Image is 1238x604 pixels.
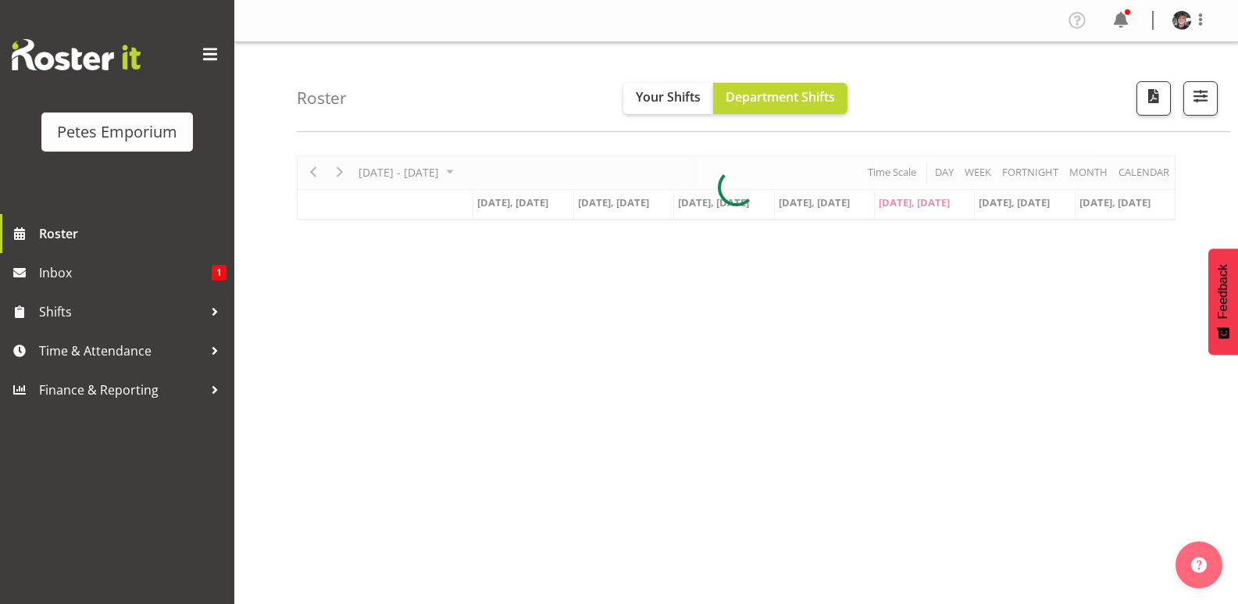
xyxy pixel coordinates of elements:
span: 1 [212,265,227,281]
button: Download a PDF of the roster according to the set date range. [1136,81,1171,116]
span: Time & Attendance [39,339,203,363]
img: help-xxl-2.png [1191,557,1207,573]
img: michelle-whaleb4506e5af45ffd00a26cc2b6420a9100.png [1172,11,1191,30]
span: Roster [39,222,227,245]
button: Department Shifts [713,83,847,114]
span: Finance & Reporting [39,378,203,402]
button: Filter Shifts [1183,81,1218,116]
button: Your Shifts [623,83,713,114]
span: Your Shifts [636,88,701,105]
img: Rosterit website logo [12,39,141,70]
span: Inbox [39,261,212,284]
span: Department Shifts [726,88,835,105]
button: Feedback - Show survey [1208,248,1238,355]
div: Petes Emporium [57,120,177,144]
span: Shifts [39,300,203,323]
h4: Roster [297,89,347,107]
span: Feedback [1216,264,1230,319]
